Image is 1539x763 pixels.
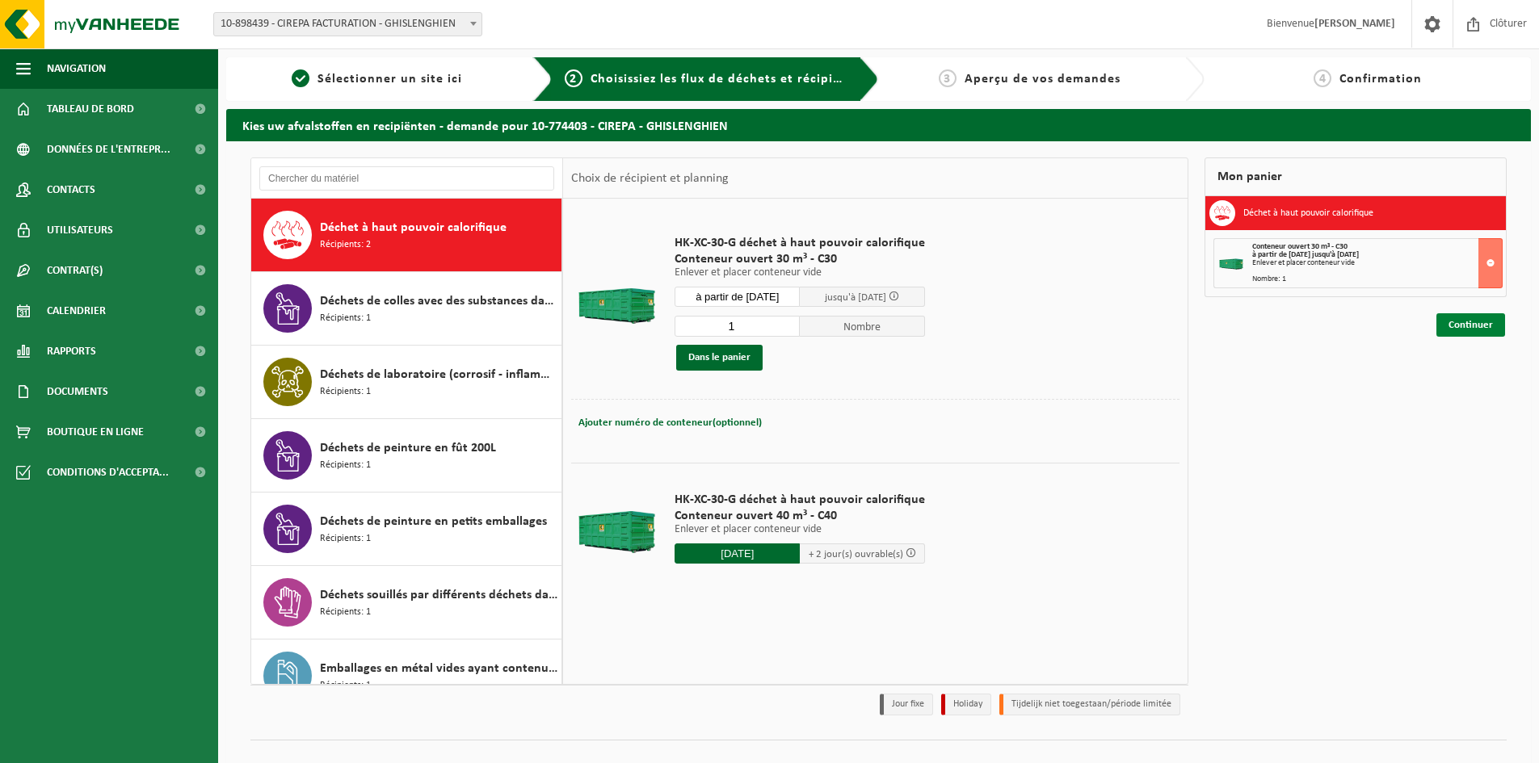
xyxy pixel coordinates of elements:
span: Ajouter numéro de conteneur(optionnel) [578,417,762,428]
span: Choisissiez les flux de déchets et récipients [591,73,860,86]
span: Récipients: 1 [320,384,371,400]
a: Continuer [1436,313,1505,337]
span: Récipients: 1 [320,531,371,547]
span: Récipients: 1 [320,678,371,694]
span: Tableau de bord [47,89,134,129]
button: Déchets de colles avec des substances dangereuses Récipients: 1 [251,272,562,346]
p: Enlever et placer conteneur vide [675,267,925,279]
a: 1Sélectionner un site ici [234,69,520,89]
button: Ajouter numéro de conteneur(optionnel) [577,412,763,434]
input: Sélectionnez date [675,287,800,307]
span: Données de l'entrepr... [47,129,170,170]
span: 4 [1314,69,1331,87]
span: Déchets de peinture en fût 200L [320,438,496,458]
span: Récipients: 1 [320,605,371,620]
span: Rapports [47,331,96,371]
p: Enlever et placer conteneur vide [675,524,925,535]
button: Déchets de peinture en petits emballages Récipients: 1 [251,493,562,566]
span: 10-898439 - CIREPA FACTURATION - GHISLENGHIEN [214,13,481,36]
button: Déchets de laboratoire (corrosif - inflammable) Récipients: 1 [251,346,562,419]
span: Nombre [800,316,925,337]
strong: à partir de [DATE] jusqu'à [DATE] [1252,250,1359,259]
h2: Kies uw afvalstoffen en recipiënten - demande pour 10-774403 - CIREPA - GHISLENGHIEN [226,109,1531,140]
span: 1 [292,69,309,87]
span: Documents [47,371,108,412]
span: Calendrier [47,291,106,331]
button: Déchet à haut pouvoir calorifique Récipients: 2 [251,199,562,272]
li: Tijdelijk niet toegestaan/période limitée [999,694,1180,715]
span: Conditions d'accepta... [47,452,169,493]
span: Conteneur ouvert 30 m³ - C30 [675,251,925,267]
button: Dans le panier [676,345,763,371]
input: Chercher du matériel [259,166,554,191]
span: Boutique en ligne [47,412,144,452]
span: Récipients: 1 [320,458,371,473]
span: Déchets de laboratoire (corrosif - inflammable) [320,365,557,384]
li: Jour fixe [880,694,933,715]
button: Déchets souillés par différents déchets dangereux Récipients: 1 [251,566,562,639]
h3: Déchet à haut pouvoir calorifique [1243,200,1373,226]
button: Emballages en métal vides ayant contenu des peintures et/ou encres (propres) Récipients: 1 [251,639,562,713]
span: HK-XC-30-G déchet à haut pouvoir calorifique [675,235,925,251]
span: Utilisateurs [47,210,113,250]
span: Déchets de colles avec des substances dangereuses [320,291,557,311]
span: + 2 jour(s) ouvrable(s) [809,549,903,560]
div: Nombre: 1 [1252,275,1502,283]
span: Emballages en métal vides ayant contenu des peintures et/ou encres (propres) [320,659,557,678]
span: Conteneur ouvert 40 m³ - C40 [675,508,925,524]
span: Déchets souillés par différents déchets dangereux [320,585,557,605]
div: Choix de récipient et planning [563,158,737,199]
strong: [PERSON_NAME] [1314,18,1395,30]
li: Holiday [941,694,991,715]
input: Sélectionnez date [675,543,800,564]
span: HK-XC-30-G déchet à haut pouvoir calorifique [675,492,925,508]
div: Mon panier [1205,157,1507,196]
span: Récipients: 2 [320,237,371,253]
span: Déchet à haut pouvoir calorifique [320,218,507,237]
span: Contrat(s) [47,250,103,291]
span: jusqu'à [DATE] [825,292,886,303]
span: Déchets de peinture en petits emballages [320,512,547,531]
span: Aperçu de vos demandes [965,73,1121,86]
button: Déchets de peinture en fût 200L Récipients: 1 [251,419,562,493]
span: Contacts [47,170,95,210]
span: Navigation [47,48,106,89]
span: Confirmation [1339,73,1422,86]
span: Conteneur ouvert 30 m³ - C30 [1252,242,1348,251]
span: 3 [939,69,957,87]
span: 10-898439 - CIREPA FACTURATION - GHISLENGHIEN [213,12,482,36]
div: Enlever et placer conteneur vide [1252,259,1502,267]
span: 2 [565,69,582,87]
span: Sélectionner un site ici [317,73,462,86]
span: Récipients: 1 [320,311,371,326]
